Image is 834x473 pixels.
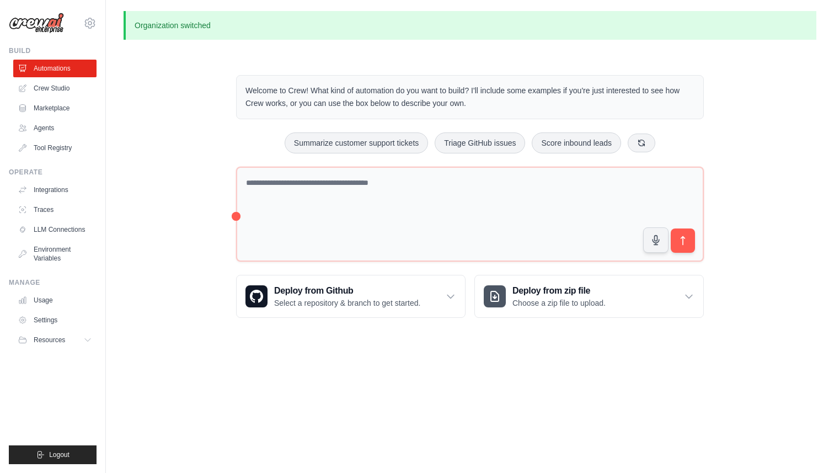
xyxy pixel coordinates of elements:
[435,132,525,153] button: Triage GitHub issues
[13,60,97,77] a: Automations
[13,241,97,267] a: Environment Variables
[13,201,97,219] a: Traces
[13,331,97,349] button: Resources
[9,46,97,55] div: Build
[13,221,97,238] a: LLM Connections
[245,84,694,110] p: Welcome to Crew! What kind of automation do you want to build? I'll include some examples if you'...
[13,181,97,199] a: Integrations
[13,119,97,137] a: Agents
[9,445,97,464] button: Logout
[9,13,64,34] img: Logo
[532,132,621,153] button: Score inbound leads
[49,450,69,459] span: Logout
[512,284,606,297] h3: Deploy from zip file
[274,284,420,297] h3: Deploy from Github
[13,99,97,117] a: Marketplace
[124,11,816,40] p: Organization switched
[13,139,97,157] a: Tool Registry
[13,311,97,329] a: Settings
[512,297,606,309] p: Choose a zip file to upload.
[274,297,420,309] p: Select a repository & branch to get started.
[34,336,65,344] span: Resources
[9,168,97,177] div: Operate
[9,278,97,287] div: Manage
[13,79,97,97] a: Crew Studio
[13,291,97,309] a: Usage
[285,132,428,153] button: Summarize customer support tickets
